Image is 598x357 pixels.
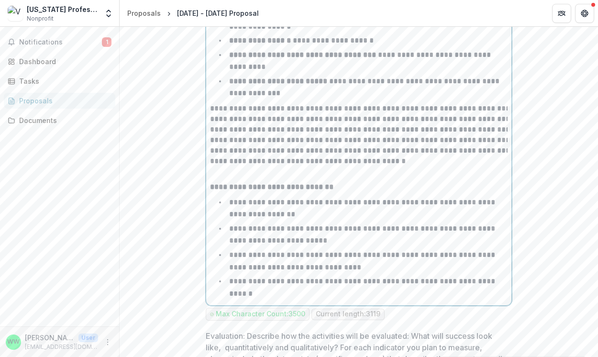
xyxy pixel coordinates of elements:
[4,93,115,109] a: Proposals
[123,6,165,20] a: Proposals
[27,4,98,14] div: [US_STATE] Professionals of Color Network
[8,6,23,21] img: Vermont Professionals of Color Network
[102,336,113,348] button: More
[4,112,115,128] a: Documents
[19,56,108,67] div: Dashboard
[25,333,75,343] p: [PERSON_NAME]
[102,37,111,47] span: 1
[575,4,594,23] button: Get Help
[102,4,115,23] button: Open entity switcher
[552,4,571,23] button: Partners
[19,115,108,125] div: Documents
[19,96,108,106] div: Proposals
[127,8,161,18] div: Proposals
[4,54,115,69] a: Dashboard
[25,343,98,351] p: [EMAIL_ADDRESS][DOMAIN_NAME]
[316,310,380,318] p: Current length: 3119
[123,6,263,20] nav: breadcrumb
[4,34,115,50] button: Notifications1
[19,76,108,86] div: Tasks
[78,334,98,342] p: User
[177,8,259,18] div: [DATE] - [DATE] Proposal
[19,38,102,46] span: Notifications
[7,339,20,345] div: Weiwei Wang
[27,14,54,23] span: Nonprofit
[4,73,115,89] a: Tasks
[216,310,305,318] p: Max Character Count: 3500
